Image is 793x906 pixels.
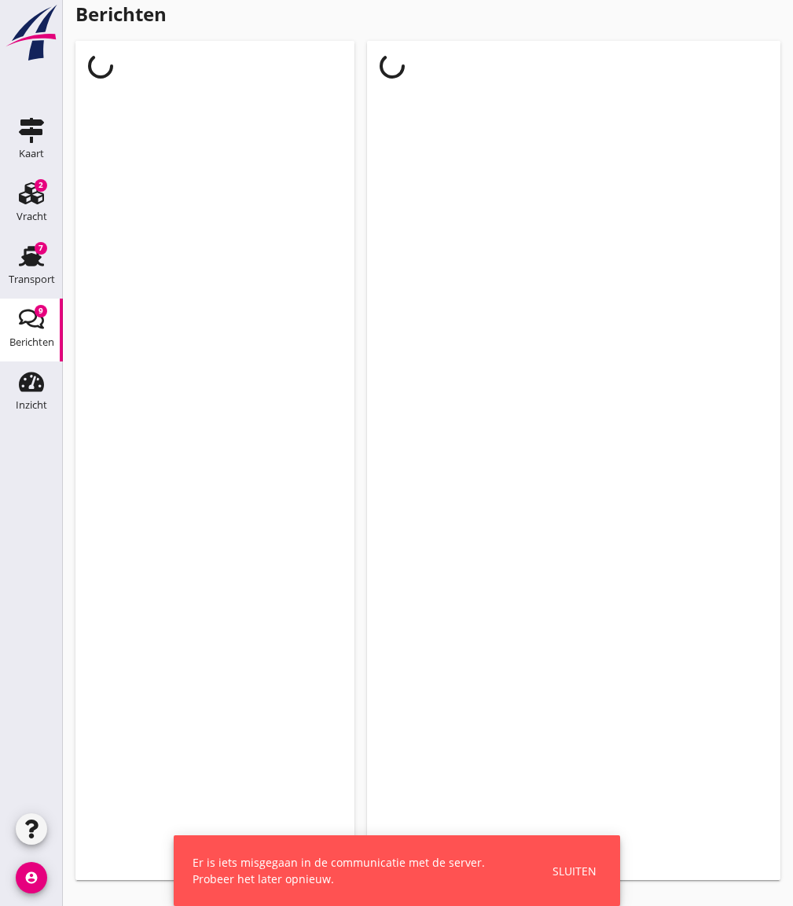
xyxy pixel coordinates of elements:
div: Inzicht [16,400,47,410]
div: Berichten [9,337,54,347]
div: Kaart [19,149,44,159]
div: 9 [35,305,47,317]
button: Sluiten [548,858,601,884]
div: 7 [35,242,47,255]
div: Sluiten [553,863,597,879]
div: Er is iets misgegaan in de communicatie met de server. Probeer het later opnieuw. [193,854,515,887]
div: Transport [9,274,55,284]
div: Vracht [17,211,47,222]
div: 2 [35,179,47,192]
i: account_circle [16,862,47,893]
img: logo-small.a267ee39.svg [3,4,60,62]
